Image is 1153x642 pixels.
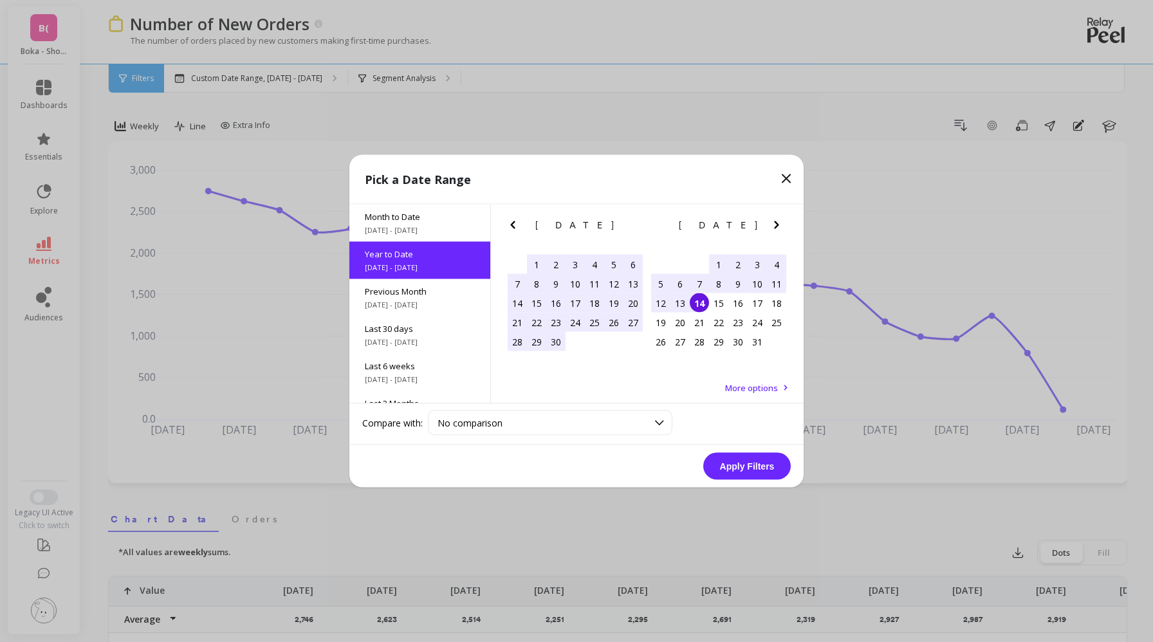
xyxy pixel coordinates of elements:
[767,293,786,313] div: Choose Saturday, October 18th, 2025
[767,255,786,274] div: Choose Saturday, October 4th, 2025
[748,274,767,293] div: Choose Friday, October 10th, 2025
[651,274,670,293] div: Choose Sunday, October 5th, 2025
[546,313,566,332] div: Choose Tuesday, September 23rd, 2025
[508,313,527,332] div: Choose Sunday, September 21st, 2025
[623,313,643,332] div: Choose Saturday, September 27th, 2025
[365,225,475,235] span: [DATE] - [DATE]
[767,313,786,332] div: Choose Saturday, October 25th, 2025
[566,293,585,313] div: Choose Wednesday, September 17th, 2025
[365,248,475,260] span: Year to Date
[703,453,791,480] button: Apply Filters
[625,217,646,238] button: Next Month
[365,211,475,223] span: Month to Date
[365,374,475,385] span: [DATE] - [DATE]
[651,293,670,313] div: Choose Sunday, October 12th, 2025
[728,255,748,274] div: Choose Thursday, October 2nd, 2025
[365,300,475,310] span: [DATE] - [DATE]
[651,255,786,351] div: month 2025-10
[365,360,475,372] span: Last 6 weeks
[748,293,767,313] div: Choose Friday, October 17th, 2025
[508,332,527,351] div: Choose Sunday, September 28th, 2025
[728,332,748,351] div: Choose Thursday, October 30th, 2025
[748,332,767,351] div: Choose Friday, October 31st, 2025
[690,293,709,313] div: Choose Tuesday, October 14th, 2025
[670,313,690,332] div: Choose Monday, October 20th, 2025
[728,274,748,293] div: Choose Thursday, October 9th, 2025
[362,416,423,429] label: Compare with:
[604,255,623,274] div: Choose Friday, September 5th, 2025
[365,323,475,335] span: Last 30 days
[649,217,669,238] button: Previous Month
[728,293,748,313] div: Choose Thursday, October 16th, 2025
[365,286,475,297] span: Previous Month
[748,255,767,274] div: Choose Friday, October 3rd, 2025
[527,313,546,332] div: Choose Monday, September 22nd, 2025
[508,274,527,293] div: Choose Sunday, September 7th, 2025
[535,220,616,230] span: [DATE]
[690,274,709,293] div: Choose Tuesday, October 7th, 2025
[365,337,475,347] span: [DATE] - [DATE]
[566,255,585,274] div: Choose Wednesday, September 3rd, 2025
[365,262,475,273] span: [DATE] - [DATE]
[527,274,546,293] div: Choose Monday, September 8th, 2025
[585,255,604,274] div: Choose Thursday, September 4th, 2025
[604,293,623,313] div: Choose Friday, September 19th, 2025
[623,293,643,313] div: Choose Saturday, September 20th, 2025
[604,313,623,332] div: Choose Friday, September 26th, 2025
[438,417,503,429] span: No comparison
[546,293,566,313] div: Choose Tuesday, September 16th, 2025
[505,217,526,238] button: Previous Month
[725,382,778,394] span: More options
[748,313,767,332] div: Choose Friday, October 24th, 2025
[670,332,690,351] div: Choose Monday, October 27th, 2025
[508,293,527,313] div: Choose Sunday, September 14th, 2025
[623,255,643,274] div: Choose Saturday, September 6th, 2025
[527,255,546,274] div: Choose Monday, September 1st, 2025
[566,274,585,293] div: Choose Wednesday, September 10th, 2025
[623,274,643,293] div: Choose Saturday, September 13th, 2025
[670,293,690,313] div: Choose Monday, October 13th, 2025
[585,293,604,313] div: Choose Thursday, September 18th, 2025
[651,332,670,351] div: Choose Sunday, October 26th, 2025
[546,255,566,274] div: Choose Tuesday, September 2nd, 2025
[508,255,643,351] div: month 2025-09
[769,217,789,238] button: Next Month
[365,170,471,188] p: Pick a Date Range
[546,332,566,351] div: Choose Tuesday, September 30th, 2025
[604,274,623,293] div: Choose Friday, September 12th, 2025
[709,274,728,293] div: Choose Wednesday, October 8th, 2025
[546,274,566,293] div: Choose Tuesday, September 9th, 2025
[651,313,670,332] div: Choose Sunday, October 19th, 2025
[690,332,709,351] div: Choose Tuesday, October 28th, 2025
[728,313,748,332] div: Choose Thursday, October 23rd, 2025
[527,332,546,351] div: Choose Monday, September 29th, 2025
[709,313,728,332] div: Choose Wednesday, October 22nd, 2025
[527,293,546,313] div: Choose Monday, September 15th, 2025
[690,313,709,332] div: Choose Tuesday, October 21st, 2025
[585,313,604,332] div: Choose Thursday, September 25th, 2025
[709,332,728,351] div: Choose Wednesday, October 29th, 2025
[709,255,728,274] div: Choose Wednesday, October 1st, 2025
[709,293,728,313] div: Choose Wednesday, October 15th, 2025
[566,313,585,332] div: Choose Wednesday, September 24th, 2025
[585,274,604,293] div: Choose Thursday, September 11th, 2025
[365,398,475,409] span: Last 3 Months
[679,220,759,230] span: [DATE]
[767,274,786,293] div: Choose Saturday, October 11th, 2025
[670,274,690,293] div: Choose Monday, October 6th, 2025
